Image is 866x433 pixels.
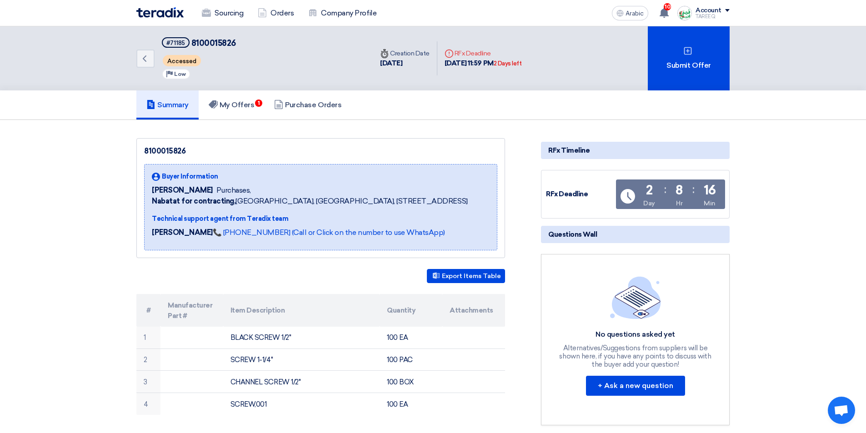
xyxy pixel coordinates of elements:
font: 1 [258,100,260,106]
button: Arabic [612,6,648,20]
font: 10 [665,4,671,10]
font: RFx Timeline [548,146,590,154]
font: Orders [270,9,294,17]
font: Arabic [626,10,644,17]
font: 4 [144,400,148,408]
font: 3 [144,378,147,386]
font: Submit Offer [666,61,711,70]
a: 📞 [PHONE_NUMBER] (Call or Click on the number to use WhatsApp) [213,228,445,237]
font: Questions Wall [548,230,597,239]
a: My Offers1 [199,90,265,119]
font: [DATE] 11:59 PM [445,59,494,67]
font: #71185 [166,40,185,46]
font: Buyer Information [162,173,218,180]
img: empty_state_list.svg [610,276,661,319]
font: Item Description [230,306,285,314]
font: Accessed [167,58,196,65]
font: Creation Date [390,50,430,57]
font: [PERSON_NAME] [152,186,213,194]
font: No questions asked yet [596,330,675,338]
font: 2 [646,183,653,198]
font: # [146,306,151,314]
font: SCREW,001 [230,400,267,408]
font: SCREW 1-1/4'' [230,356,273,364]
button: Export Items Table [427,269,505,283]
font: 8100015826 [144,147,185,155]
font: Quantity [387,306,415,314]
font: Min [704,199,716,207]
a: Open chat [828,397,855,424]
a: Orders [250,3,301,23]
font: : [664,183,666,196]
font: Day [643,199,655,207]
font: 100 PAC [387,356,413,364]
font: 100 EA [387,400,408,408]
font: Export Items Table [442,272,501,280]
font: : [692,183,695,196]
font: Alternatives/Suggestions from suppliers will be shown here, if you have any points to discuss wit... [559,344,711,368]
button: + Ask a new question [586,376,685,396]
font: Purchase Orders [285,100,341,109]
img: Teradix logo [136,7,184,18]
font: [DATE] [380,59,402,67]
font: Account [696,6,721,14]
font: Purchases, [216,186,251,194]
font: 2 [144,356,147,364]
font: [PERSON_NAME] [152,228,213,237]
font: 8100015826 [191,38,236,48]
font: Company Profile [321,9,376,17]
font: + Ask a new question [598,381,673,390]
a: Sourcing [195,3,250,23]
font: 16 [704,183,716,198]
font: [GEOGRAPHIC_DATA], [GEOGRAPHIC_DATA], [STREET_ADDRESS] [235,197,467,205]
font: Low [174,71,186,77]
font: RFx Deadline [546,190,588,198]
font: 100 EA [387,333,408,342]
font: RFx Deadline [455,50,491,57]
h5: 8100015826 [162,37,236,49]
font: 1 [144,333,146,342]
a: Summary [136,90,199,119]
a: Purchase Orders [264,90,351,119]
font: 8 [676,183,683,198]
img: Screenshot___1727703618088.png [677,6,692,20]
font: Manufacturer Part # [168,301,212,320]
font: Attachments [450,306,493,314]
font: BLACK SCREW 1/2" [230,333,291,342]
font: 2 Days left [494,60,522,67]
font: Nabatat for contracting, [152,197,235,205]
font: My Offers [220,100,255,109]
font: Sourcing [215,9,243,17]
font: CHANNEL SCREW 1/2" [230,378,300,386]
font: TAREEQ [696,14,715,20]
font: Technical support agent from Teradix team [152,215,288,223]
font: 100 BOX [387,378,414,386]
font: Hr [676,199,682,207]
font: Summary [157,100,189,109]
